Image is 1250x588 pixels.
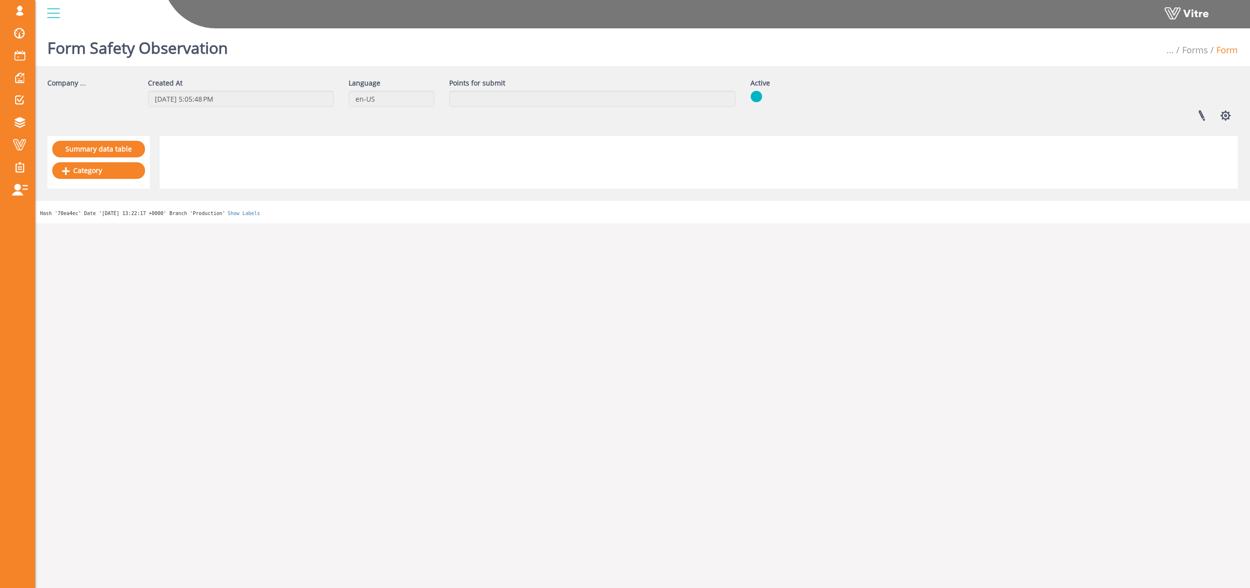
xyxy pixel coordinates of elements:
[1208,44,1238,57] li: Form
[47,78,78,88] label: Company
[228,211,260,216] a: Show Labels
[1182,44,1208,56] a: Forms
[80,78,86,87] span: ...
[52,162,145,179] a: Category
[47,24,228,66] h1: Form Safety Observation
[449,78,505,88] label: Points for submit
[52,141,145,157] a: Summary data table
[148,78,183,88] label: Created At
[1167,44,1174,56] span: ...
[40,211,225,216] span: Hash '70ea4ec' Date '[DATE] 13:22:17 +0000' Branch 'Production'
[349,78,380,88] label: Language
[750,78,770,88] label: Active
[750,90,762,103] img: yes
